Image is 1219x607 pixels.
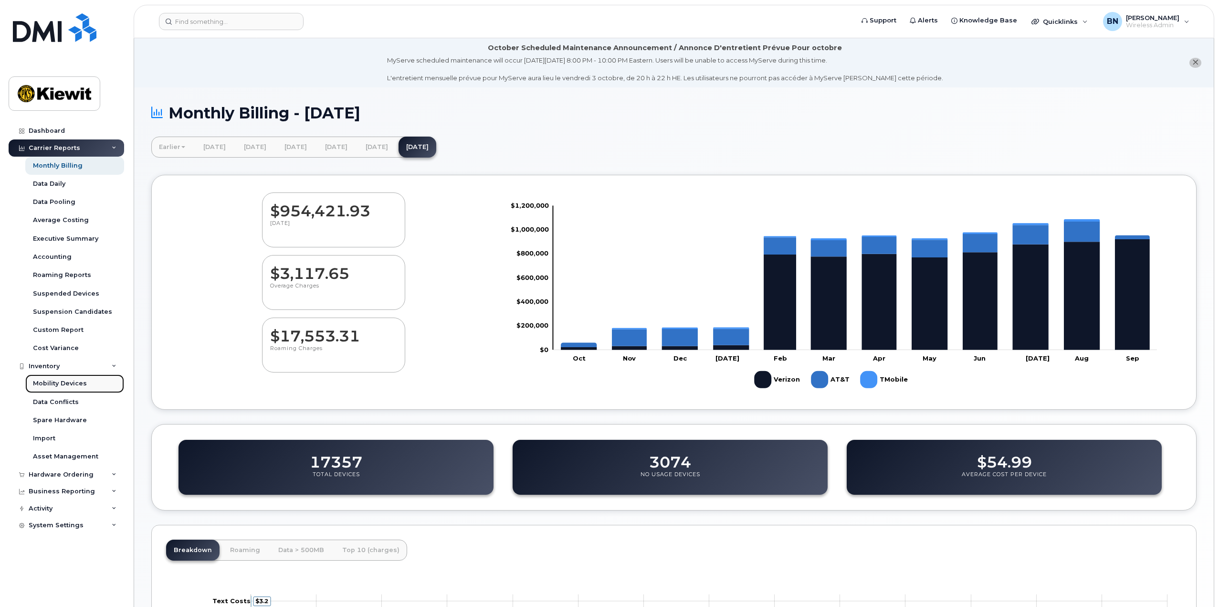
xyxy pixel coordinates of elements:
[673,354,687,362] tspan: Dec
[822,354,835,362] tspan: Mar
[1177,565,1212,600] iframe: Messenger Launcher
[270,256,397,282] dd: $3,117.65
[166,540,220,561] a: Breakdown
[313,471,360,488] p: Total Devices
[270,318,397,345] dd: $17,553.31
[222,540,268,561] a: Roaming
[811,367,851,392] g: AT&T
[196,137,233,158] a: [DATE]
[622,354,636,362] tspan: Nov
[715,354,739,362] tspan: [DATE]
[561,219,1150,342] g: TMobile
[488,43,842,53] div: October Scheduled Maintenance Announcement / Annonce D'entretient Prévue Pour octobre
[754,367,909,392] g: Legend
[977,444,1032,471] dd: $54.99
[860,367,909,392] g: TMobile
[277,137,315,158] a: [DATE]
[923,354,936,362] tspan: May
[1009,136,1212,561] iframe: Messenger
[1189,58,1201,68] button: close notification
[516,321,548,329] tspan: $200,000
[962,471,1047,488] p: Average Cost Per Device
[399,137,436,158] a: [DATE]
[310,444,362,471] dd: 17357
[974,354,986,362] tspan: Jun
[516,298,548,305] tspan: $400,000
[151,137,193,158] a: Earlier
[151,105,1197,121] h1: Monthly Billing - [DATE]
[358,137,396,158] a: [DATE]
[270,282,397,299] p: Overage Charges
[516,274,548,281] tspan: $600,000
[236,137,274,158] a: [DATE]
[649,444,691,471] dd: 3074
[335,540,407,561] a: Top 10 (charges)
[255,597,268,605] tspan: $3.2
[516,249,548,257] tspan: $800,000
[270,220,397,237] p: [DATE]
[872,354,885,362] tspan: Apr
[774,354,787,362] tspan: Feb
[317,137,355,158] a: [DATE]
[511,202,1157,392] g: Chart
[270,193,397,220] dd: $954,421.93
[561,222,1150,347] g: AT&T
[573,354,586,362] tspan: Oct
[754,367,801,392] g: Verizon
[540,346,548,353] tspan: $0
[511,202,549,209] tspan: $1,200,000
[270,345,397,362] p: Roaming Charges
[387,56,943,83] div: MyServe scheduled maintenance will occur [DATE][DATE] 8:00 PM - 10:00 PM Eastern. Users will be u...
[641,471,700,488] p: No Usage Devices
[511,225,549,233] tspan: $1,000,000
[271,540,332,561] a: Data > 500MB
[212,597,251,605] tspan: Text Costs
